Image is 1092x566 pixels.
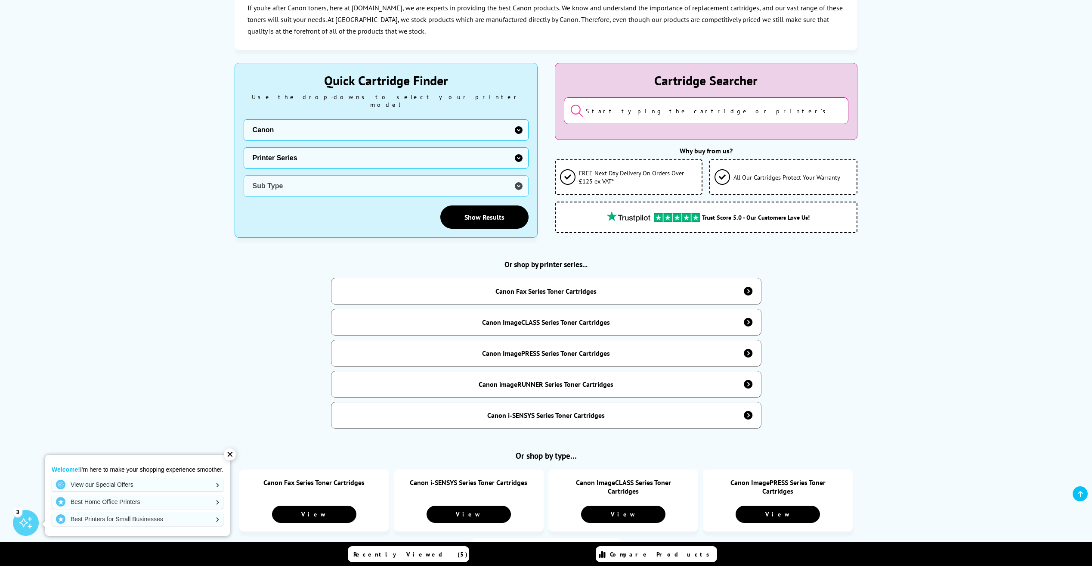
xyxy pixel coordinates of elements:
[244,93,529,109] div: Use the drop-downs to select your printer model
[247,2,845,37] p: If you're after Canon toners, here at [DOMAIN_NAME], we are experts in providing the best Canon p...
[235,450,858,461] h2: Or shop by type...
[263,478,365,487] a: Canon Fax Series Toner Cartridges
[440,205,529,229] a: Show Results
[52,466,223,473] p: I'm here to make your shopping experience smoother.
[596,546,717,562] a: Compare Products
[410,478,527,487] a: Canon i-SENSYS Series Toner Cartridges
[224,448,236,460] div: ✕
[52,466,80,473] strong: Welcome!
[495,287,597,295] div: Canon Fax Series Toner Cartridges
[610,550,714,558] span: Compare Products
[52,478,223,491] a: View our Special Offers
[482,349,610,358] div: Canon ImagePRESS Series Toner Cartridges
[487,411,605,420] div: Canon i-SENSYS Series Toner Cartridges
[564,97,849,124] input: Start typing the cartridge or printer's name...
[736,506,820,523] a: View
[730,478,826,495] a: Canon ImagePRESS Series Toner Cartridges
[581,506,665,523] a: View
[272,506,356,523] a: View
[13,507,22,516] div: 3
[235,259,858,269] h2: Or shop by printer series...
[427,506,511,523] a: View
[564,72,849,89] div: Cartridge Searcher
[482,318,610,327] div: Canon ImageCLASS Series Toner Cartridges
[244,72,529,89] div: Quick Cartridge Finder
[52,495,223,509] a: Best Home Office Printers
[52,512,223,526] a: Best Printers for Small Businesses
[576,478,671,495] a: Canon ImageCLASS Series Toner Cartridges
[479,380,613,389] div: Canon imageRUNNER Series Toner Cartridges
[733,173,840,181] span: All Our Cartridges Protect Your Warranty
[348,546,469,562] a: Recently Viewed (5)
[702,213,810,221] span: Trust Score 5.0 - Our Customers Love Us!
[654,213,700,222] img: trustpilot rating
[579,169,698,185] span: FREE Next Day Delivery On Orders Over £125 ex VAT*
[555,146,858,155] div: Why buy from us?
[353,550,468,558] span: Recently Viewed (5)
[603,211,654,222] img: trustpilot rating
